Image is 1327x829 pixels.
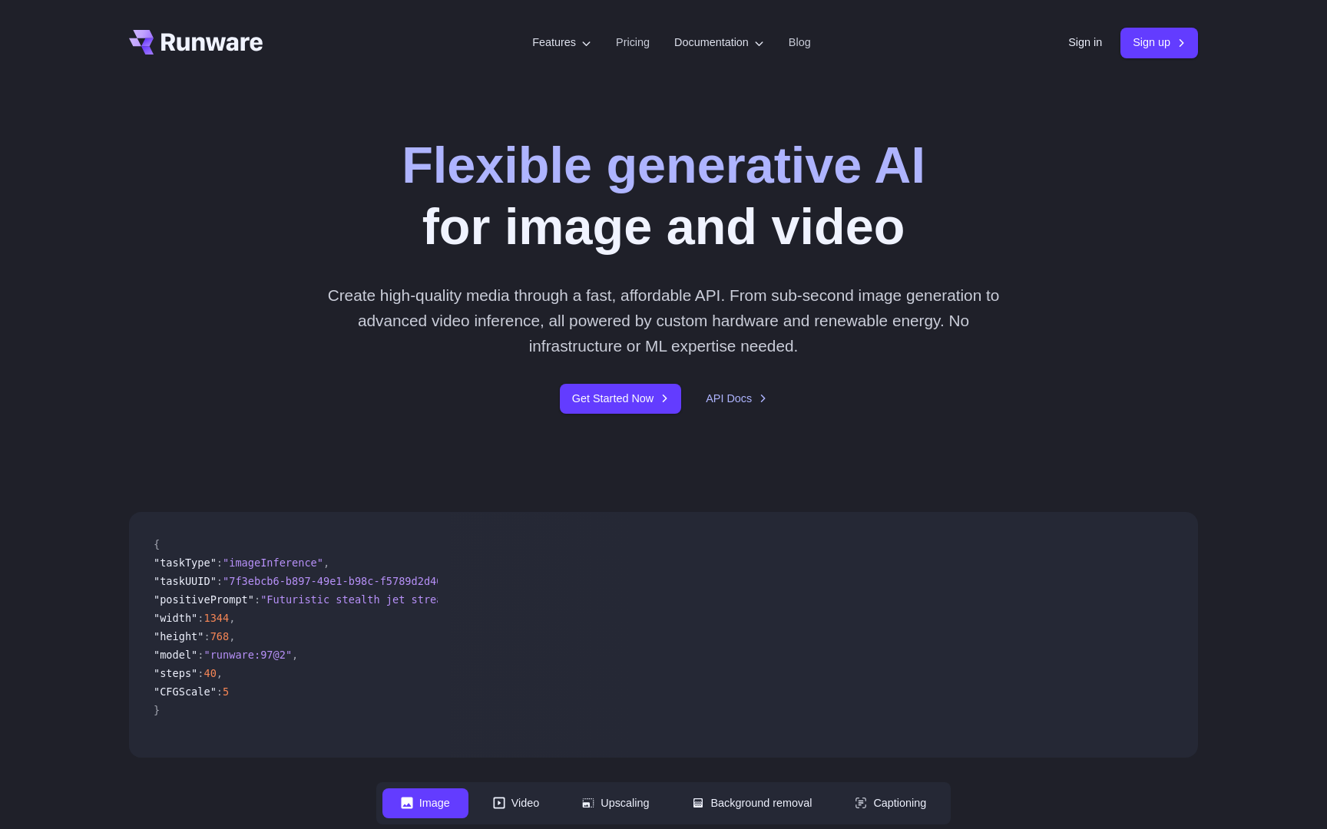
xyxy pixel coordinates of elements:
span: : [204,630,210,642]
span: , [292,649,298,661]
label: Documentation [674,34,764,51]
span: , [217,667,223,679]
span: : [197,649,204,661]
span: "imageInference" [223,557,323,569]
span: "Futuristic stealth jet streaking through a neon-lit cityscape with glowing purple exhaust" [260,593,832,606]
span: , [229,612,235,624]
span: : [217,575,223,587]
label: Features [532,34,591,51]
span: : [217,685,223,698]
button: Video [475,788,558,818]
p: Create high-quality media through a fast, affordable API. From sub-second image generation to adv... [322,282,1006,359]
span: : [217,557,223,569]
span: "positivePrompt" [154,593,254,606]
span: "runware:97@2" [204,649,292,661]
strong: Flexible generative AI [402,137,925,193]
span: , [229,630,235,642]
span: 768 [210,630,230,642]
span: "taskUUID" [154,575,217,587]
span: 1344 [204,612,229,624]
button: Upscaling [564,788,667,818]
span: { [154,538,160,550]
span: 5 [223,685,229,698]
a: Blog [789,34,811,51]
span: "7f3ebcb6-b897-49e1-b98c-f5789d2d40d7" [223,575,462,587]
span: , [323,557,329,569]
span: "taskType" [154,557,217,569]
span: : [197,667,204,679]
a: Sign in [1068,34,1102,51]
button: Background removal [673,788,830,818]
span: "CFGScale" [154,685,217,698]
span: : [254,593,260,606]
span: : [197,612,204,624]
span: 40 [204,667,216,679]
a: API Docs [706,390,767,408]
a: Get Started Now [560,384,681,414]
button: Image [382,788,468,818]
span: "model" [154,649,197,661]
span: "height" [154,630,204,642]
span: "steps" [154,667,197,679]
a: Pricing [616,34,650,51]
h1: for image and video [402,135,925,258]
span: "width" [154,612,197,624]
button: Captioning [836,788,945,818]
a: Sign up [1120,28,1198,58]
span: } [154,704,160,716]
a: Go to / [129,30,263,54]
